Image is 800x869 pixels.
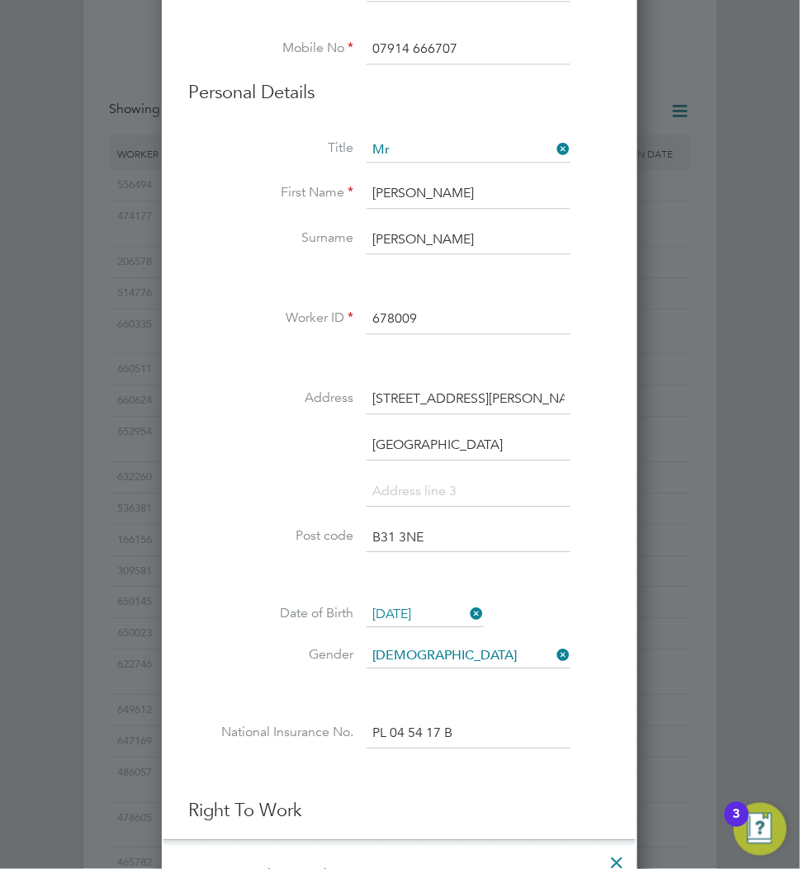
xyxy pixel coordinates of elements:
[188,646,353,664] label: Gender
[367,138,570,163] input: Select one
[188,527,353,545] label: Post code
[188,40,353,57] label: Mobile No
[367,644,570,668] input: Select one
[188,139,353,157] label: Title
[367,602,484,627] input: Select one
[188,605,353,622] label: Date of Birth
[188,724,353,741] label: National Insurance No.
[188,229,353,247] label: Surname
[188,390,353,407] label: Address
[733,815,741,836] div: 3
[367,385,570,414] input: Address line 1
[188,309,353,327] label: Worker ID
[367,477,570,507] input: Address line 3
[367,431,570,460] input: Address line 2
[188,799,611,823] h3: Right To Work
[188,81,611,105] h3: Personal Details
[188,184,353,201] label: First Name
[734,803,787,856] button: Open Resource Center, 3 new notifications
